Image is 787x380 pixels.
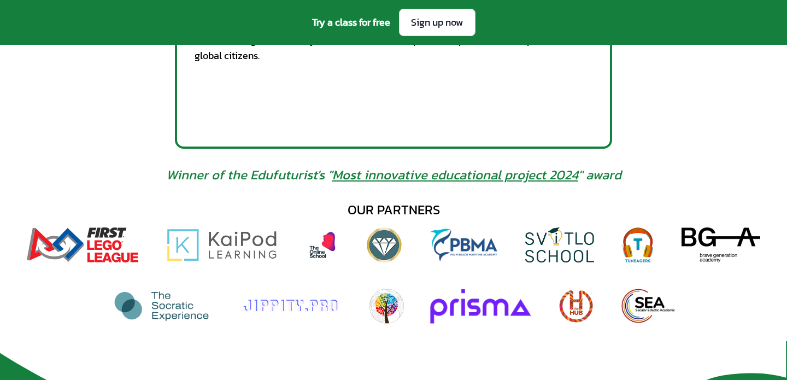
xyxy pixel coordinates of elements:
[111,289,212,324] img: The Socratic Experience
[166,166,621,184] span: Winner of the Edufuturist's " " award
[369,289,404,324] img: Worldschooling Quest
[165,227,279,262] img: Kaipod
[312,15,390,30] span: Try a class for free
[238,289,343,324] img: Jippity.Pro
[27,227,139,262] img: FIRST Lego League
[348,201,440,219] div: our partners
[428,227,499,262] img: Palm Beach Maritime Academy
[525,227,594,262] img: Svitlo
[620,227,655,262] img: Tuneagers
[332,165,578,184] a: Most innovative educational project 2024
[430,289,531,324] img: Prisma
[399,9,475,36] a: Sign up now
[621,289,676,324] img: Secular Eclectic Academic
[195,33,592,63] div: We're creating a community where kids can develop into compassionate and productive global citizens.
[366,227,402,262] img: Diamond View
[557,289,594,324] img: The Hub
[305,227,340,262] img: The Online School
[682,227,760,262] img: Brave Generation Academy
